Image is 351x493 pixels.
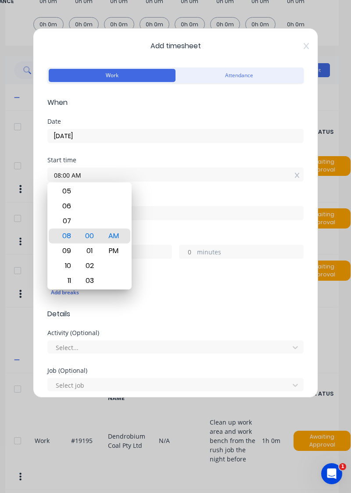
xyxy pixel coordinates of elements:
[47,118,304,125] div: Date
[79,273,100,288] div: 03
[51,287,300,298] div: Add breaks
[47,97,304,108] span: When
[78,182,102,289] div: Minute
[55,229,76,243] div: 08
[54,182,78,289] div: Hour
[79,243,100,258] div: 01
[55,243,76,258] div: 09
[49,69,175,82] button: Work
[47,157,304,163] div: Start time
[47,41,304,51] span: Add timesheet
[55,214,76,229] div: 07
[47,234,304,240] div: Hours worked
[47,309,304,319] span: Details
[55,273,76,288] div: 11
[321,463,342,484] iframe: Intercom live chat
[197,247,303,258] label: minutes
[47,196,304,202] div: Finish time
[103,243,125,258] div: PM
[55,199,76,214] div: 06
[55,184,76,199] div: 05
[47,273,304,279] div: Breaks
[79,258,100,273] div: 02
[47,368,304,374] div: Job (Optional)
[175,69,302,82] button: Attendance
[179,245,195,258] input: 0
[339,463,346,470] span: 1
[55,258,76,273] div: 10
[47,330,304,336] div: Activity (Optional)
[103,229,125,243] div: AM
[79,229,100,243] div: 00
